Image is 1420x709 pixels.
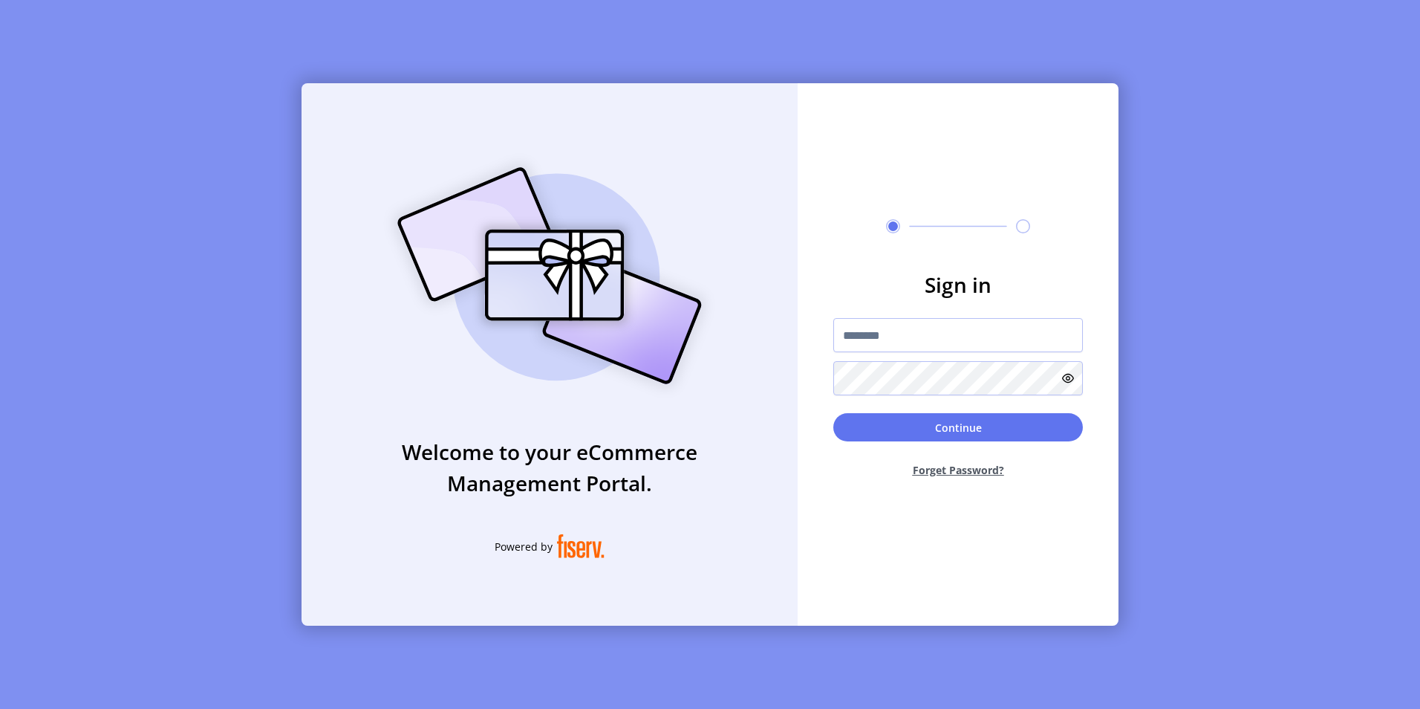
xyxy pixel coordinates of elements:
[495,539,553,554] span: Powered by
[375,151,724,401] img: card_Illustration.svg
[302,436,798,499] h3: Welcome to your eCommerce Management Portal.
[833,269,1083,300] h3: Sign in
[833,413,1083,441] button: Continue
[833,450,1083,490] button: Forget Password?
